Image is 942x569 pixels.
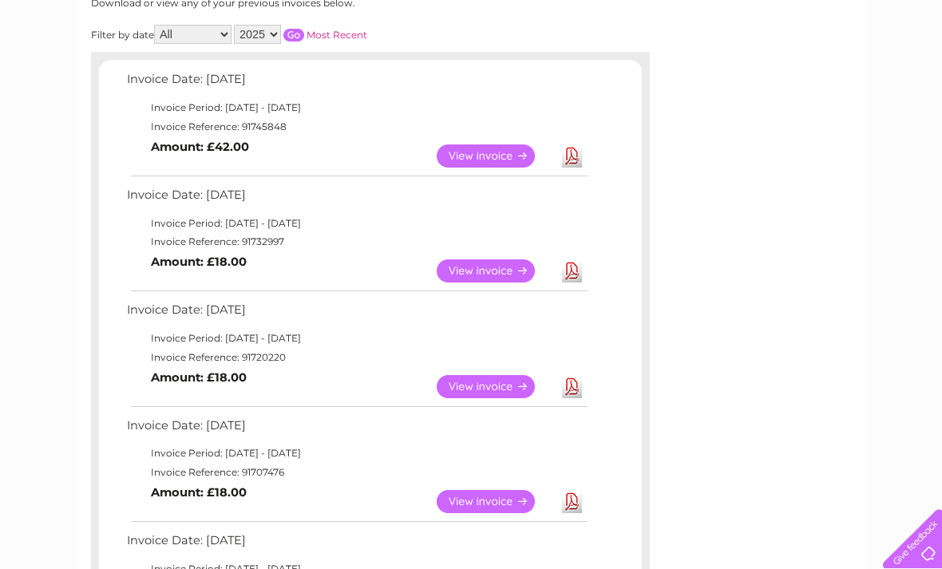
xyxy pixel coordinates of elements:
[437,259,554,283] a: View
[123,530,590,559] td: Invoice Date: [DATE]
[836,68,875,80] a: Contact
[123,98,590,117] td: Invoice Period: [DATE] - [DATE]
[151,140,249,154] b: Amount: £42.00
[307,29,367,41] a: Most Recent
[123,232,590,251] td: Invoice Reference: 91732997
[123,117,590,136] td: Invoice Reference: 91745848
[33,41,114,90] img: logo.png
[151,485,247,500] b: Amount: £18.00
[562,375,582,398] a: Download
[661,68,691,80] a: Water
[91,25,510,44] div: Filter by date
[123,463,590,482] td: Invoice Reference: 91707476
[437,144,554,168] a: View
[123,348,590,367] td: Invoice Reference: 91720220
[123,444,590,463] td: Invoice Period: [DATE] - [DATE]
[123,69,590,98] td: Invoice Date: [DATE]
[123,299,590,329] td: Invoice Date: [DATE]
[701,68,736,80] a: Energy
[151,255,247,269] b: Amount: £18.00
[746,68,794,80] a: Telecoms
[123,214,590,233] td: Invoice Period: [DATE] - [DATE]
[123,415,590,445] td: Invoice Date: [DATE]
[562,490,582,513] a: Download
[95,9,849,77] div: Clear Business is a trading name of Verastar Limited (registered in [GEOGRAPHIC_DATA] No. 3667643...
[123,184,590,214] td: Invoice Date: [DATE]
[562,144,582,168] a: Download
[437,375,554,398] a: View
[151,370,247,385] b: Amount: £18.00
[562,259,582,283] a: Download
[123,329,590,348] td: Invoice Period: [DATE] - [DATE]
[437,490,554,513] a: View
[803,68,826,80] a: Blog
[641,8,751,28] a: 0333 014 3131
[889,68,927,80] a: Log out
